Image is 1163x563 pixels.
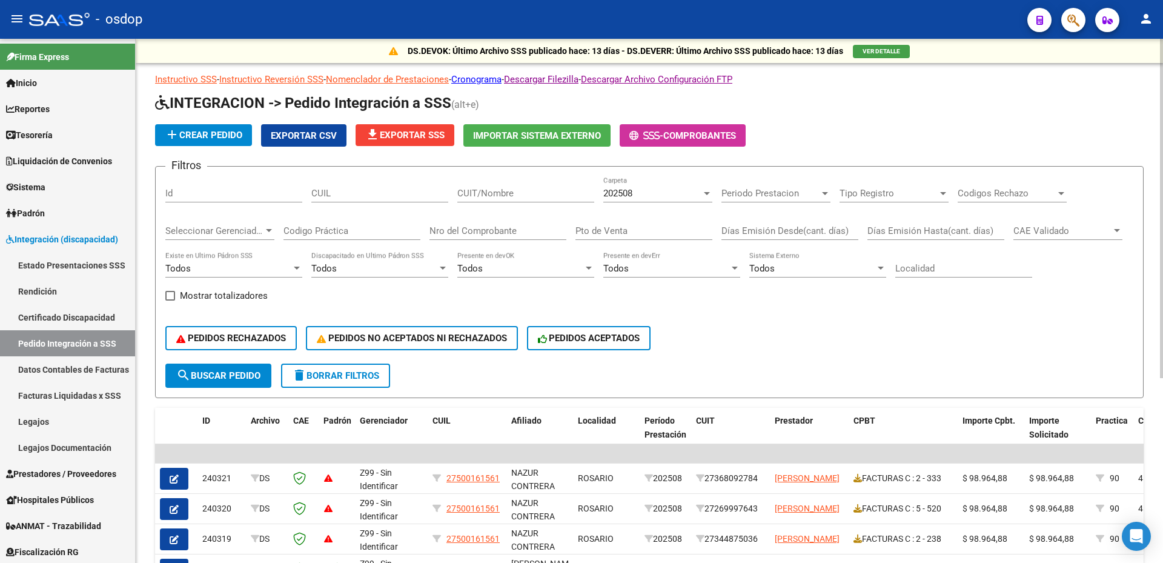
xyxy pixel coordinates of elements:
div: 240319 [202,532,241,546]
button: VER DETALLE [853,45,910,58]
span: Todos [311,263,337,274]
datatable-header-cell: CPBT [849,408,958,461]
button: Exportar SSS [356,124,454,146]
button: PEDIDOS ACEPTADOS [527,326,651,350]
mat-icon: menu [10,12,24,26]
button: -Comprobantes [620,124,746,147]
span: ID [202,416,210,425]
span: ROSARIO [578,473,614,483]
span: Importe Solicitado [1029,416,1069,439]
mat-icon: search [176,368,191,382]
span: Todos [165,263,191,274]
span: Localidad [578,416,616,425]
span: CUIT [696,416,715,425]
span: 4 [1138,473,1143,483]
span: 27500161561 [446,473,500,483]
a: Instructivo Reversión SSS [219,74,323,85]
button: Borrar Filtros [281,364,390,388]
span: Hospitales Públicos [6,493,94,507]
span: Crear Pedido [165,130,242,141]
datatable-header-cell: Importe Solicitado [1024,408,1091,461]
span: 4 [1138,504,1143,513]
span: Practica [1096,416,1128,425]
datatable-header-cell: ID [197,408,246,461]
span: ROSARIO [578,504,614,513]
div: DS [251,471,283,485]
span: Comprobantes [663,130,736,141]
div: 202508 [644,502,686,516]
div: Open Intercom Messenger [1122,522,1151,551]
span: ROSARIO [578,534,614,544]
span: CPBT [853,416,875,425]
span: $ 98.964,88 [1029,534,1074,544]
span: Período Prestación [644,416,686,439]
datatable-header-cell: CUIT [691,408,770,461]
span: PEDIDOS ACEPTADOS [538,333,640,344]
span: Exportar CSV [271,130,337,141]
span: Todos [457,263,483,274]
span: Exportar SSS [365,130,445,141]
p: - - - - - [155,73,1144,86]
span: 27500161561 [446,504,500,513]
span: (alt+e) [451,99,479,110]
datatable-header-cell: Archivo [246,408,288,461]
span: CAE Validado [1013,225,1112,236]
span: Fiscalización RG [6,545,79,559]
span: $ 98.964,88 [1029,504,1074,513]
span: Borrar Filtros [292,370,379,381]
div: DS [251,532,283,546]
span: 27500161561 [446,534,500,544]
div: 27344875036 [696,532,765,546]
span: [PERSON_NAME] [775,473,840,483]
h3: Filtros [165,157,207,174]
div: 27368092784 [696,471,765,485]
span: VER DETALLE [863,48,900,55]
span: 90 [1110,504,1119,513]
div: FACTURAS C : 2 - 333 [853,471,953,485]
span: Codigos Rechazo [958,188,1056,199]
mat-icon: delete [292,368,306,382]
span: Padrón [323,416,351,425]
datatable-header-cell: Prestador [770,408,849,461]
a: Nomenclador de Prestaciones [326,74,449,85]
p: DS.DEVOK: Último Archivo SSS publicado hace: 13 días - DS.DEVERR: Último Archivo SSS publicado ha... [408,44,843,58]
span: 90 [1110,473,1119,483]
span: Importar Sistema Externo [473,130,601,141]
span: Liquidación de Convenios [6,155,112,168]
span: 202508 [603,188,632,199]
button: Importar Sistema Externo [463,124,611,147]
div: DS [251,502,283,516]
span: CUIL [432,416,451,425]
span: INTEGRACION -> Pedido Integración a SSS [155,95,451,112]
div: 202508 [644,471,686,485]
mat-icon: add [165,127,179,142]
span: Padrón [6,207,45,220]
span: Z99 - Sin Identificar [360,528,398,552]
span: Tesorería [6,128,53,142]
datatable-header-cell: Afiliado [506,408,573,461]
datatable-header-cell: Período Prestación [640,408,691,461]
button: Buscar Pedido [165,364,271,388]
span: $ 98.964,88 [1029,473,1074,483]
datatable-header-cell: Gerenciador [355,408,428,461]
datatable-header-cell: Padrón [319,408,355,461]
datatable-header-cell: CAE [288,408,319,461]
div: 240321 [202,471,241,485]
span: Sistema [6,181,45,194]
span: Reportes [6,102,50,116]
button: Crear Pedido [155,124,252,146]
span: Z99 - Sin Identificar [360,498,398,522]
span: $ 98.964,88 [963,473,1007,483]
span: $ 98.964,88 [963,504,1007,513]
a: Cronograma [451,74,502,85]
div: FACTURAS C : 2 - 238 [853,532,953,546]
div: FACTURAS C : 5 - 520 [853,502,953,516]
div: 202508 [644,532,686,546]
span: Inicio [6,76,37,90]
datatable-header-cell: Practica [1091,408,1133,461]
span: Seleccionar Gerenciador [165,225,263,236]
button: Exportar CSV [261,124,346,147]
span: Buscar Pedido [176,370,260,381]
span: Gerenciador [360,416,408,425]
button: PEDIDOS NO ACEPTADOS NI RECHAZADOS [306,326,518,350]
